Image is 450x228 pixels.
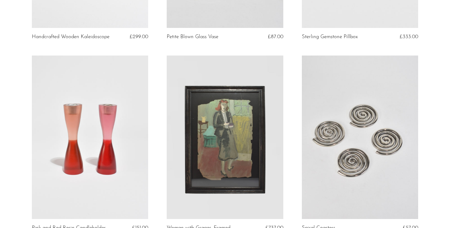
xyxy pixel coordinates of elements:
span: £333.00 [400,34,418,39]
span: £87.00 [268,34,283,39]
a: Petite Blown Glass Vase [167,34,218,40]
span: £299.00 [130,34,148,39]
a: Handcrafted Wooden Kaleidoscope [32,34,109,40]
a: Sterling Gemstone Pillbox [302,34,358,40]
